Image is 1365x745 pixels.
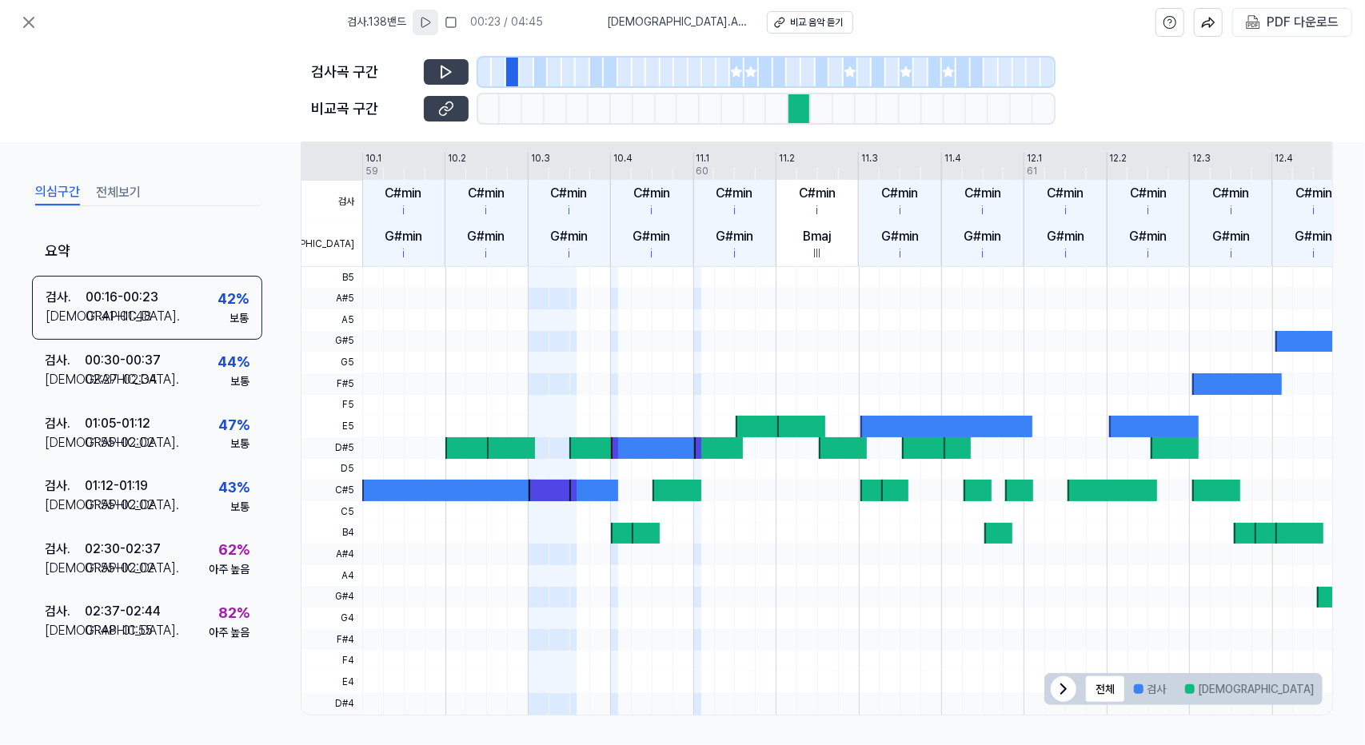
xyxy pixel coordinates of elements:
[85,558,154,577] div: 01:55 - 02:02
[1230,246,1232,262] div: i
[982,246,984,262] div: i
[1295,227,1333,246] div: G#min
[85,351,161,370] div: 00:30 - 00:37
[1275,152,1293,165] div: 12.4
[651,203,653,219] div: i
[1313,246,1315,262] div: i
[45,558,85,577] div: [DEMOGRAPHIC_DATA] .
[46,288,86,307] div: 검사 .
[1175,676,1323,702] button: [DEMOGRAPHIC_DATA]
[1212,227,1250,246] div: G#min
[861,152,878,165] div: 11.3
[1124,676,1175,702] button: 검사
[230,436,249,452] div: 보통
[301,437,362,459] span: D#5
[218,476,249,500] div: 43 %
[45,413,85,432] div: 검사 .
[301,459,362,480] span: D5
[86,307,152,326] div: 01:41 - 01:48
[301,650,362,671] span: F4
[301,416,362,437] span: E5
[696,165,709,178] div: 60
[607,14,748,30] span: [DEMOGRAPHIC_DATA] . Aail Bani Up Me Pahila Baar
[568,203,570,219] div: i
[1147,246,1150,262] div: i
[633,184,670,203] div: C#min
[86,288,158,307] div: 00:16 - 00:23
[964,184,1001,203] div: C#min
[45,351,85,370] div: 검사 .
[816,203,819,219] div: i
[301,693,362,715] span: D#4
[209,562,249,578] div: 아주 높음
[35,180,80,205] button: 의심구간
[209,624,249,640] div: 아주 높음
[85,413,150,432] div: 01:05 - 01:12
[613,152,633,165] div: 10.4
[1246,15,1260,30] img: PDF Download
[804,227,832,246] div: Bmaj
[696,152,710,165] div: 11.1
[301,373,362,395] span: F#5
[301,671,362,693] span: E4
[301,181,362,224] span: 검사
[485,246,488,262] div: i
[1230,203,1232,219] div: i
[85,370,158,389] div: 02:27 - 02:34
[365,165,378,178] div: 59
[733,246,736,262] div: i
[230,499,249,515] div: 보통
[301,501,362,523] span: C5
[882,184,919,203] div: C#min
[1047,227,1084,246] div: G#min
[470,14,543,30] div: 00:23 / 04:45
[1110,152,1128,165] div: 12.2
[385,184,422,203] div: C#min
[1243,9,1342,36] button: PDF 다운로드
[301,544,362,565] span: A#4
[1163,14,1177,30] svg: help
[301,223,362,266] span: [DEMOGRAPHIC_DATA]
[1086,676,1124,702] button: 전체
[301,395,362,416] span: F5
[301,352,362,373] span: G5
[448,152,466,165] div: 10.2
[46,307,86,326] div: [DEMOGRAPHIC_DATA] .
[1130,227,1167,246] div: G#min
[531,152,550,165] div: 10.3
[1064,203,1067,219] div: i
[45,370,85,389] div: [DEMOGRAPHIC_DATA] .
[402,203,405,219] div: i
[899,203,901,219] div: i
[790,16,843,30] div: 비교 음악 듣기
[1213,184,1250,203] div: C#min
[301,331,362,353] span: G#5
[982,203,984,219] div: i
[301,480,362,501] span: C#5
[1267,12,1339,33] div: PDF 다운로드
[716,184,753,203] div: C#min
[799,184,836,203] div: C#min
[1155,8,1184,37] button: help
[568,246,570,262] div: i
[1313,203,1315,219] div: i
[312,98,414,121] div: 비교곡 구간
[814,246,821,262] div: III
[85,496,154,515] div: 01:55 - 02:02
[385,227,422,246] div: G#min
[1130,184,1167,203] div: C#min
[964,227,1002,246] div: G#min
[45,432,85,452] div: [DEMOGRAPHIC_DATA] .
[767,11,853,34] button: 비교 음악 듣기
[365,152,381,165] div: 10.1
[1027,165,1037,178] div: 61
[301,288,362,309] span: A#5
[218,539,249,562] div: 62 %
[1201,15,1215,30] img: share
[301,309,362,331] span: A5
[468,184,505,203] div: C#min
[45,621,85,640] div: [DEMOGRAPHIC_DATA] .
[45,539,85,558] div: 검사 .
[881,227,919,246] div: G#min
